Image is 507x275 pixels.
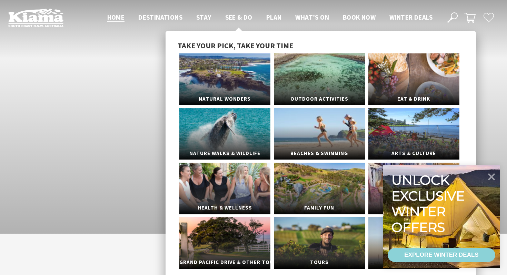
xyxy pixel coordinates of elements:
[274,256,365,269] span: Tours
[266,13,282,21] span: Plan
[274,202,365,214] span: Family Fun
[179,93,270,105] span: Natural Wonders
[179,202,270,214] span: Health & Wellness
[196,13,211,21] span: Stay
[343,13,376,21] span: Book now
[368,256,459,269] span: History & Heritage
[388,248,495,262] a: EXPLORE WINTER DEALS
[274,93,365,105] span: Outdoor Activities
[404,248,478,262] div: EXPLORE WINTER DEALS
[8,8,63,27] img: Kiama Logo
[391,172,468,235] div: Unlock exclusive winter offers
[368,202,459,214] span: Markets & Shopping
[138,13,182,21] span: Destinations
[368,93,459,105] span: Eat & Drink
[178,41,293,50] span: Take your pick, take your time
[368,147,459,160] span: Arts & Culture
[100,12,439,23] nav: Main Menu
[179,256,270,269] span: Grand Pacific Drive & Other Touring
[179,147,270,160] span: Nature Walks & Wildlife
[107,13,125,21] span: Home
[274,147,365,160] span: Beaches & Swimming
[389,13,433,21] span: Winter Deals
[295,13,329,21] span: What’s On
[225,13,252,21] span: See & Do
